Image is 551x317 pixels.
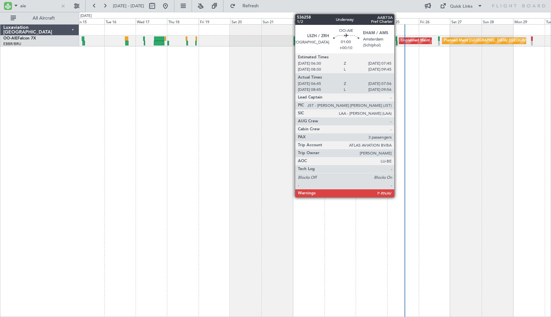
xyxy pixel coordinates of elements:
[293,18,324,24] div: Mon 22
[167,18,199,24] div: Thu 18
[419,18,450,24] div: Fri 26
[3,36,18,40] span: OO-AIE
[3,36,36,40] a: OO-AIEFalcon 7X
[136,18,167,24] div: Wed 17
[80,13,92,19] div: [DATE]
[237,4,265,8] span: Refresh
[261,18,293,24] div: Sun 21
[20,1,58,11] input: A/C (Reg. or Type)
[450,18,482,24] div: Sat 27
[513,18,545,24] div: Mon 29
[450,3,473,10] div: Quick Links
[482,18,513,24] div: Sun 28
[401,36,468,46] div: Unplanned Maint Amsterdam (Schiphol)
[199,18,230,24] div: Fri 19
[324,18,356,24] div: Tue 23
[104,18,136,24] div: Tue 16
[437,1,486,11] button: Quick Links
[113,3,144,9] span: [DATE] - [DATE]
[7,13,72,24] button: All Aircraft
[227,1,267,11] button: Refresh
[230,18,262,24] div: Sat 20
[356,18,387,24] div: Wed 24
[73,18,104,24] div: Mon 15
[3,41,21,46] a: EBBR/BRU
[387,18,419,24] div: Thu 25
[444,36,549,46] div: Planned Maint [GEOGRAPHIC_DATA] ([GEOGRAPHIC_DATA])
[17,16,70,21] span: All Aircraft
